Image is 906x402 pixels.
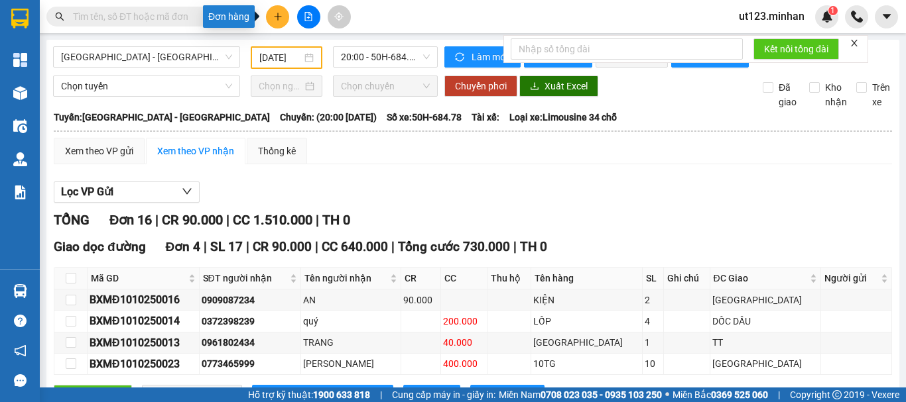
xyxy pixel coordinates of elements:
[259,50,302,65] input: 10/10/2025
[303,314,398,328] div: quý
[520,239,547,254] span: TH 0
[157,144,234,158] div: Xem theo VP nhận
[533,356,640,371] div: 10TG
[545,79,588,93] span: Xuất Excel
[182,186,192,197] span: down
[54,212,90,228] span: TỔNG
[867,80,895,109] span: Trên xe
[11,9,29,28] img: logo-vxr
[61,76,232,96] span: Chọn tuyến
[828,6,838,15] sup: 1
[778,387,780,402] span: |
[851,11,863,23] img: phone-icon
[90,313,197,329] div: BXMĐ1010250014
[499,387,662,402] span: Miền Nam
[472,50,510,64] span: Làm mới
[830,6,835,15] span: 1
[200,354,302,375] td: 0773465999
[202,293,299,307] div: 0909087234
[441,268,487,289] th: CC
[712,356,819,371] div: [GEOGRAPHIC_DATA]
[90,334,197,351] div: BXMĐ1010250013
[200,332,302,354] td: 0961802434
[65,144,133,158] div: Xem theo VP gửi
[202,335,299,350] div: 0961802434
[88,289,200,311] td: BXMĐ1010250016
[513,239,517,254] span: |
[91,271,186,285] span: Mã GD
[391,239,395,254] span: |
[301,289,401,311] td: AN
[13,53,27,67] img: dashboard-icon
[665,392,669,397] span: ⚪️
[673,387,768,402] span: Miền Bắc
[280,110,377,125] span: Chuyến: (20:00 [DATE])
[533,314,640,328] div: LỐP
[303,335,398,350] div: TRANG
[753,38,839,60] button: Kết nối tổng đài
[88,332,200,354] td: BXMĐ1010250013
[303,293,398,307] div: AN
[200,311,302,332] td: 0372398239
[398,239,510,254] span: Tổng cước 730.000
[541,389,662,400] strong: 0708 023 035 - 0935 103 250
[443,335,485,350] div: 40.000
[401,268,441,289] th: CR
[61,47,232,67] span: Sài Gòn - Đắk Nông
[773,80,802,109] span: Đã giao
[73,9,229,24] input: Tìm tên, số ĐT hoặc mã đơn
[443,356,485,371] div: 400.000
[392,387,495,402] span: Cung cấp máy in - giấy in:
[54,112,270,123] b: Tuyến: [GEOGRAPHIC_DATA] - [GEOGRAPHIC_DATA]
[204,239,207,254] span: |
[322,212,350,228] span: TH 0
[253,239,312,254] span: CR 90.000
[203,271,288,285] span: SĐT người nhận
[850,38,859,48] span: close
[259,79,302,93] input: Chọn ngày
[712,293,819,307] div: [GEOGRAPHIC_DATA]
[832,390,842,399] span: copyright
[315,239,318,254] span: |
[313,389,370,400] strong: 1900 633 818
[166,239,201,254] span: Đơn 4
[303,356,398,371] div: [PERSON_NAME]
[109,212,152,228] span: Đơn 16
[61,183,113,200] span: Lọc VP Gửi
[821,11,833,23] img: icon-new-feature
[531,268,643,289] th: Tên hàng
[519,75,598,97] button: downloadXuất Excel
[54,181,200,203] button: Lọc VP Gửi
[334,12,344,21] span: aim
[509,110,617,125] span: Loại xe: Limousine 34 chỗ
[764,42,828,56] span: Kết nối tổng đài
[643,268,664,289] th: SL
[341,76,430,96] span: Chọn chuyến
[13,86,27,100] img: warehouse-icon
[226,212,229,228] span: |
[712,335,819,350] div: TT
[273,12,283,21] span: plus
[54,239,146,254] span: Giao dọc đường
[455,52,466,63] span: sync
[14,315,27,327] span: question-circle
[444,46,521,68] button: syncLàm mới
[533,335,640,350] div: [GEOGRAPHIC_DATA]
[301,311,401,332] td: quý
[714,271,808,285] span: ĐC Giao
[511,38,743,60] input: Nhập số tổng đài
[13,185,27,199] img: solution-icon
[233,212,312,228] span: CC 1.510.000
[248,387,370,402] span: Hỗ trợ kỹ thuật:
[90,356,197,372] div: BXMĐ1010250023
[341,47,430,67] span: 20:00 - 50H-684.78
[820,80,852,109] span: Kho nhận
[664,268,710,289] th: Ghi chú
[712,314,819,328] div: DỐC DẦU
[301,354,401,375] td: tuấn thảo
[13,152,27,166] img: warehouse-icon
[530,81,539,92] span: download
[487,268,531,289] th: Thu hộ
[258,144,296,158] div: Thống kê
[728,8,815,25] span: ut123.minhan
